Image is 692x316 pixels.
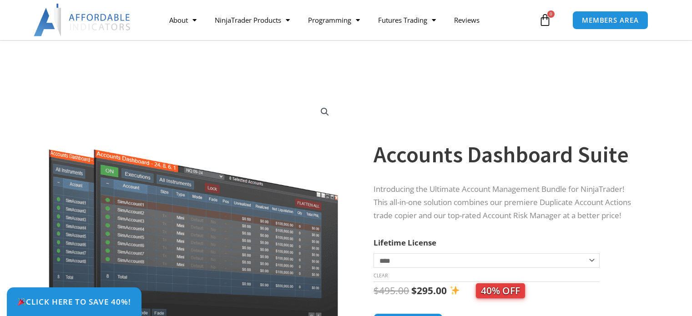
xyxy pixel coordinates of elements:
bdi: 295.00 [411,284,447,297]
a: Clear options [374,272,388,279]
bdi: 495.00 [374,284,409,297]
img: ✨ [450,286,460,295]
label: Lifetime License [374,237,436,248]
span: 0 [547,10,555,18]
a: NinjaTrader Products [206,10,299,30]
a: MEMBERS AREA [572,11,648,30]
span: MEMBERS AREA [582,17,639,24]
a: About [160,10,206,30]
nav: Menu [160,10,536,30]
span: Click Here to save 40%! [17,298,131,306]
h1: Accounts Dashboard Suite [374,139,639,171]
a: 🎉Click Here to save 40%! [7,287,141,316]
a: Programming [299,10,369,30]
p: Introducing the Ultimate Account Management Bundle for NinjaTrader! This all-in-one solution comb... [374,183,639,222]
a: 0 [525,7,565,33]
span: $ [374,284,379,297]
img: LogoAI | Affordable Indicators – NinjaTrader [34,4,131,36]
a: View full-screen image gallery [317,104,333,120]
a: Reviews [445,10,489,30]
span: 40% OFF [476,283,525,298]
img: 🎉 [18,298,25,306]
a: Futures Trading [369,10,445,30]
span: $ [411,284,417,297]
